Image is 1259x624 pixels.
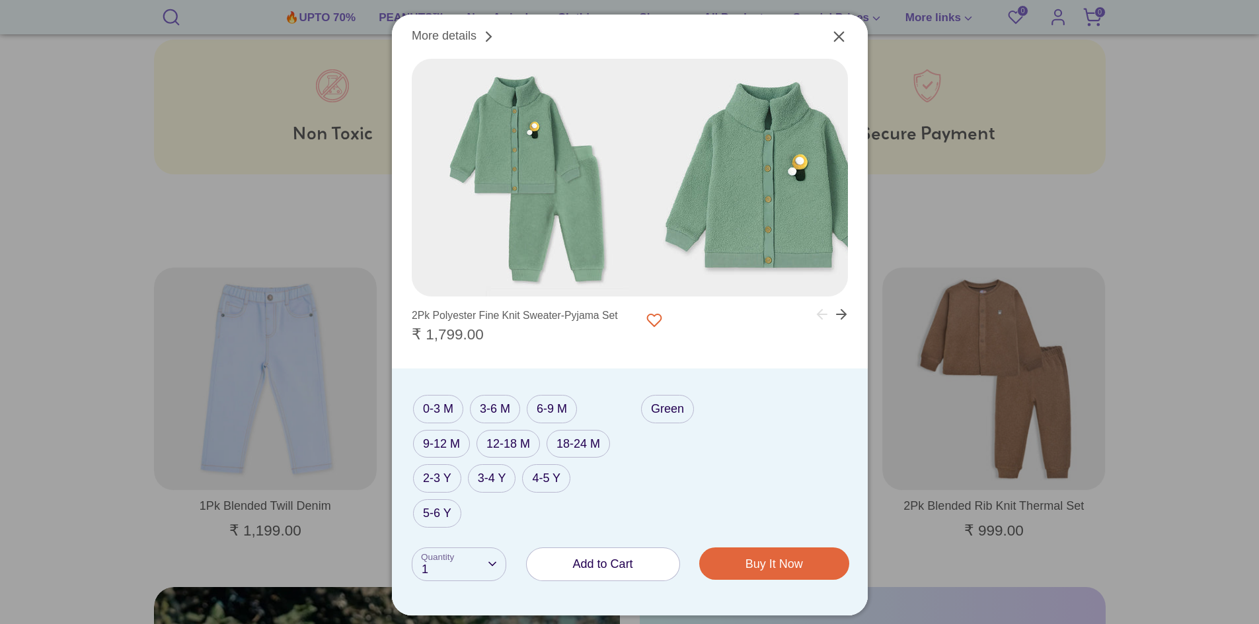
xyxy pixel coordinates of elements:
button: Buy It Now [700,548,849,579]
label: 18-24 M [547,430,610,458]
button: Previous [801,299,830,328]
label: 0-3 M [413,395,463,423]
a: More details [412,28,498,46]
span: Add to Cart [573,557,633,571]
img: 2Pk Polyester Fine Knit Sweater - Pyjama Set Sweater - Pyjama Set 1 [412,59,650,296]
button: Add to Cart [527,548,679,580]
label: 3-6 M [470,395,520,423]
button: Next [833,299,862,328]
button: Add to Wishlist [638,307,671,333]
span: ₹ 1,799.00 [412,326,484,343]
div: 2Pk Polyester Fine Knit Sweater-Pyjama Set [412,306,618,326]
label: 3-4 Y [468,464,516,493]
img: 2Pk Polyester Fine Knit Sweater - Pyjama Set Sweater - Pyjama Set 2 [650,59,888,296]
a: Close [819,28,848,57]
label: Green [641,395,694,423]
button: 1 [412,547,506,581]
label: 9-12 M [413,430,470,458]
label: 4-5 Y [522,464,570,493]
label: 5-6 Y [413,499,461,528]
label: 6-9 M [527,395,577,423]
label: 2-3 Y [413,464,461,493]
label: 12-18 M [477,430,540,458]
